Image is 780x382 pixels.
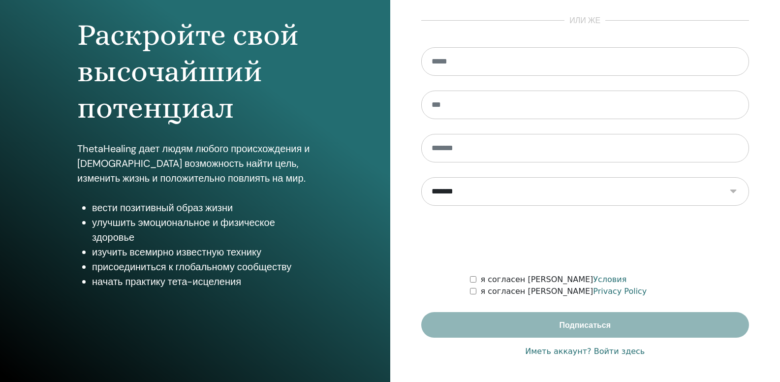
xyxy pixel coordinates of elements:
[480,274,626,286] label: я согласен [PERSON_NAME]
[480,286,647,297] label: я согласен [PERSON_NAME]
[593,275,626,284] a: Условия
[92,215,312,245] li: улучшить эмоциональное и физическое здоровье
[92,259,312,274] li: присоединиться к глобальному сообществу
[92,245,312,259] li: изучить всемирно известную технику
[564,15,605,27] span: или же
[77,17,312,127] h1: Раскройте свой высочайший потенциал
[92,274,312,289] li: начать практику тета-исцеления
[510,221,660,259] iframe: reCAPTCHA
[77,141,312,186] p: ThetaHealing дает людям любого происхождения и [DEMOGRAPHIC_DATA] возможность найти цель, изменит...
[525,346,645,357] a: Иметь аккаунт? Войти здесь
[593,286,647,296] a: Privacy Policy
[92,200,312,215] li: вести позитивный образ жизни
